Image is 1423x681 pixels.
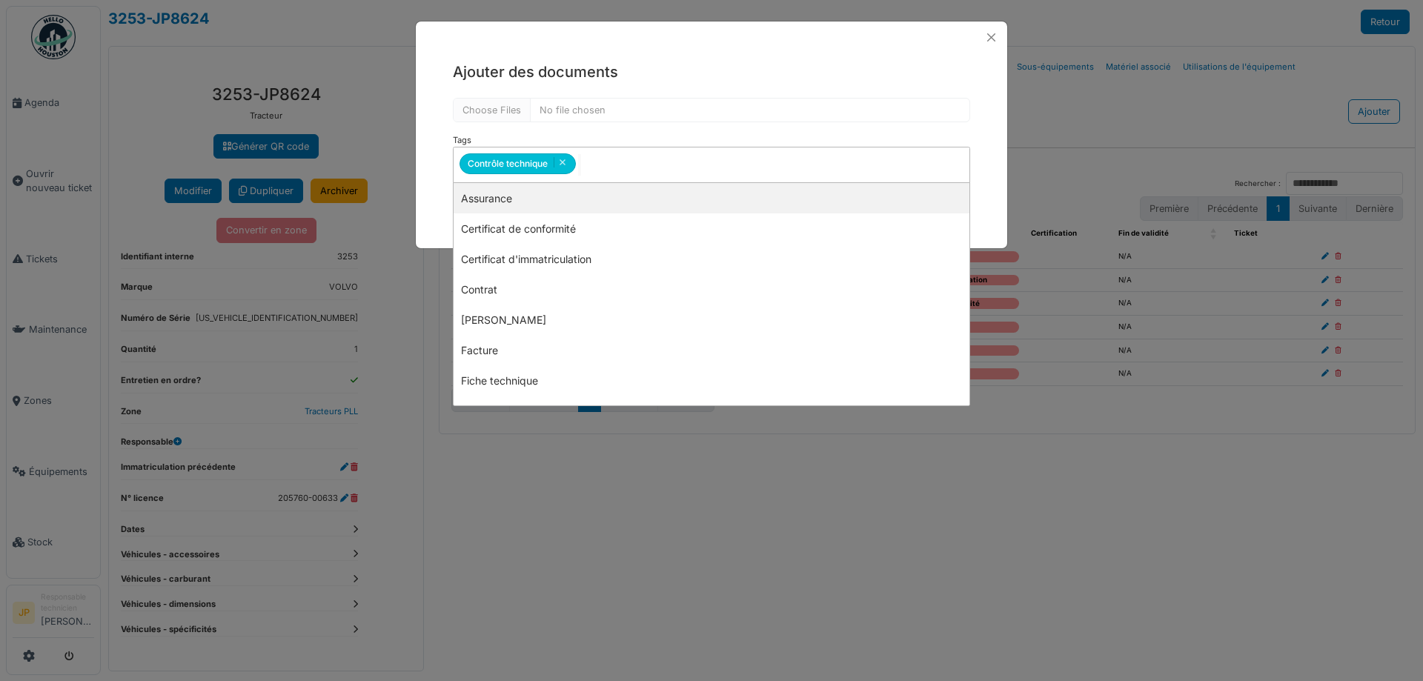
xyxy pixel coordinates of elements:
div: [PERSON_NAME] [454,305,969,335]
div: Assurance [454,183,969,213]
div: Facture [454,335,969,365]
div: Contrôle technique [460,153,576,174]
div: Identification [454,396,969,426]
div: Fiche technique [454,365,969,396]
div: Contrat [454,274,969,305]
button: Close [981,27,1001,47]
div: Certificat de conformité [454,213,969,244]
h5: Ajouter des documents [453,61,970,83]
label: Tags [453,134,471,147]
div: Certificat d'immatriculation [454,244,969,274]
input: null [578,154,581,176]
button: Remove item: '177' [554,157,571,167]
